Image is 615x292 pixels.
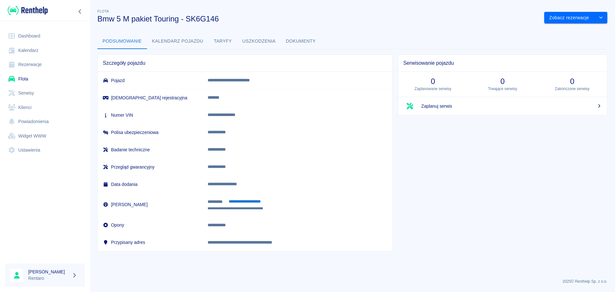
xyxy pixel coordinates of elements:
a: 0Zaplanowane serwisy [398,72,468,97]
h6: [PERSON_NAME] [103,201,197,208]
a: 0Zakończone serwisy [537,72,607,97]
button: Taryfy [209,34,237,49]
h6: Pojazd [103,77,197,84]
p: Trwające serwisy [473,86,532,92]
h6: Numer VIN [103,112,197,118]
p: 2025 © Renthelp Sp. z o.o. [97,279,607,284]
button: drop-down [594,12,607,24]
p: Zaplanowane serwisy [403,86,463,92]
a: Zaplanuj serwis [398,97,607,115]
a: Widget WWW [5,129,85,143]
h3: 0 [543,77,602,86]
a: Kalendarz [5,43,85,58]
button: Zwiń nawigację [75,7,85,16]
span: Zaplanuj serwis [421,103,602,110]
a: Flota [5,72,85,86]
a: Serwisy [5,86,85,100]
a: 0Trwające serwisy [468,72,537,97]
h6: Data dodania [103,181,197,188]
h3: Bmw 5 M pakiet Touring - SK6G146 [97,14,539,23]
button: Dokumenty [281,34,321,49]
button: Kalendarz pojazdu [147,34,209,49]
img: Renthelp logo [8,5,48,16]
p: Zakończone serwisy [543,86,602,92]
a: Ustawienia [5,143,85,157]
h6: Przypisany adres [103,239,197,246]
h6: Polisa ubezpieczeniowa [103,129,197,136]
h6: Przegląd gwarancyjny [103,164,197,170]
h3: 0 [403,77,463,86]
button: Zobacz rezerwacje [544,12,594,24]
a: Rezerwacje [5,57,85,72]
h6: [DEMOGRAPHIC_DATA] rejestracyjna [103,95,197,101]
a: Dashboard [5,29,85,43]
a: Klienci [5,100,85,115]
span: Flota [97,9,109,13]
a: Powiadomienia [5,114,85,129]
p: Rentaro [28,275,69,282]
button: Podsumowanie [97,34,147,49]
h6: Badanie techniczne [103,146,197,153]
h3: 0 [473,77,532,86]
h6: Opony [103,222,197,228]
span: Szczegóły pojazdu [103,60,387,66]
span: Serwisowanie pojazdu [403,60,602,66]
a: Renthelp logo [5,5,48,16]
h6: [PERSON_NAME] [28,269,69,275]
button: Uszkodzenia [237,34,281,49]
